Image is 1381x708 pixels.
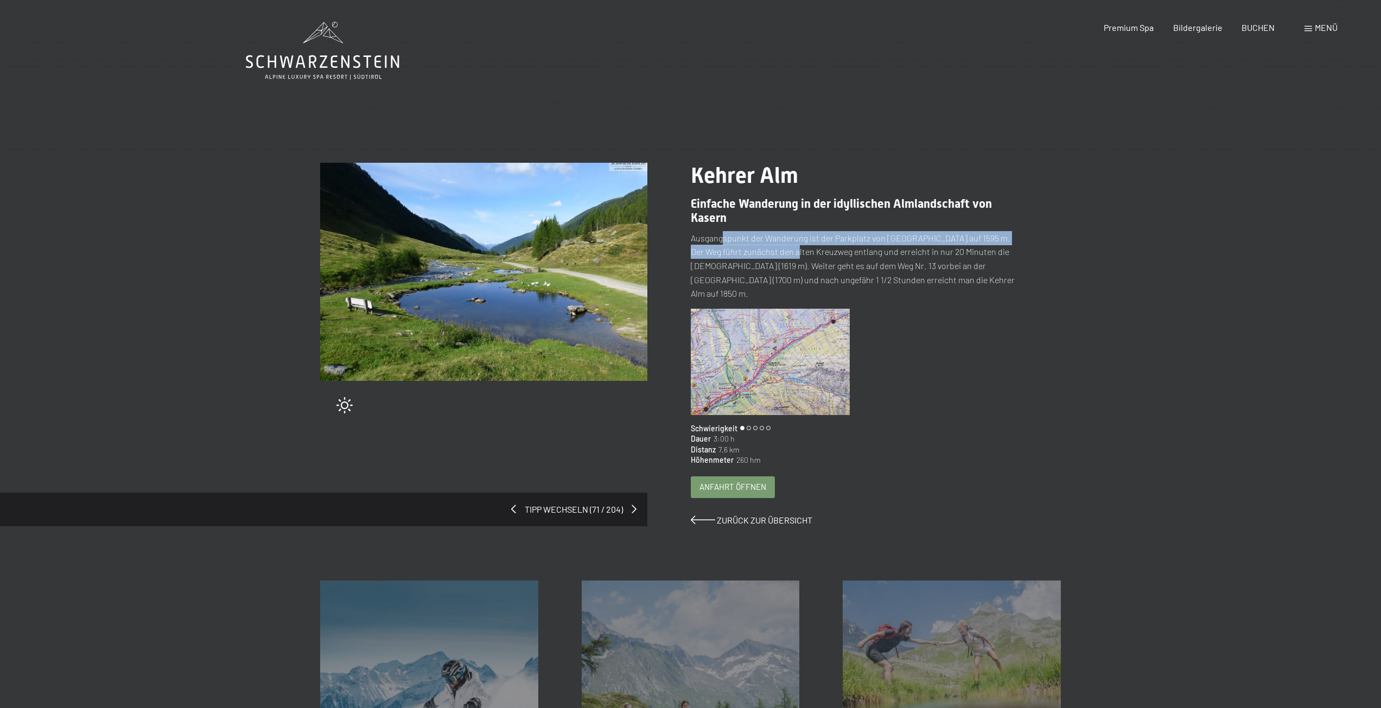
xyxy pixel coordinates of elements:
[516,503,632,515] span: Tipp wechseln (71 / 204)
[691,515,812,525] a: Zurück zur Übersicht
[1242,22,1275,33] a: BUCHEN
[691,433,711,444] span: Dauer
[1315,22,1338,33] span: Menü
[1104,22,1154,33] a: Premium Spa
[691,231,1018,301] p: Ausgangspunkt der Wanderung ist der Parkplatz von [GEOGRAPHIC_DATA] auf 1595 m. Der Weg führt zun...
[734,455,761,465] span: 260 hm
[691,309,850,415] img: Kehrer Alm
[691,444,716,455] span: Distanz
[691,455,734,465] span: Höhenmeter
[691,423,737,434] span: Schwierigkeit
[691,163,798,188] span: Kehrer Alm
[1173,22,1223,33] a: Bildergalerie
[320,163,647,381] img: Kehrer Alm
[691,197,992,225] span: Einfache Wanderung in der idyllischen Almlandschaft von Kasern
[716,444,740,455] span: 7,6 km
[699,481,766,493] span: Anfahrt öffnen
[717,515,812,525] span: Zurück zur Übersicht
[711,433,735,444] span: 3:00 h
